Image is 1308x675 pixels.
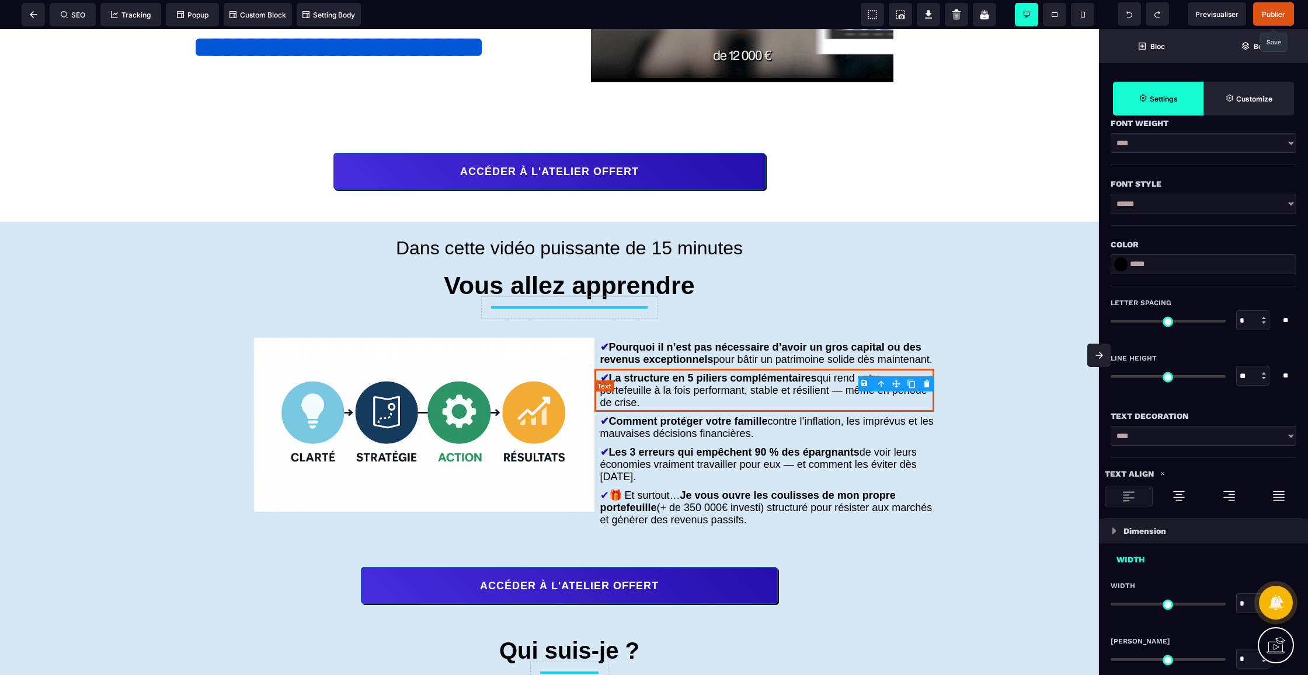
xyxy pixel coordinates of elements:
span: Screenshot [889,3,912,26]
h1: Qui suis-je ? [57,607,1081,636]
span: Publier [1262,10,1285,19]
div: Font Style [1111,177,1296,191]
span: Setting Body [302,11,355,19]
span: Width [1111,581,1135,590]
div: Width [1105,547,1302,566]
span: SEO [61,11,85,19]
img: loading [1160,471,1166,477]
div: Text Decoration [1111,409,1296,423]
text: pour bâtir un patrimoine solide dès maintenant. [594,309,935,340]
span: Previsualiser [1195,10,1239,19]
span: Popup [177,11,208,19]
b: Pourquoi il n’est pas nécessaire d’avoir un gros capital ou des revenus exceptionnels [600,312,924,336]
span: Settings [1113,82,1203,116]
b: Les 3 erreurs qui empêchent 90 % des épargnants [600,417,860,429]
span: Tracking [111,11,151,19]
button: ACCÉDER À L'ATELIER OFFERT [361,538,778,575]
text: qui rend votre portefeuille à la fois performant, stable et résilient — même en période de crise. [594,340,935,383]
span: [PERSON_NAME] [1111,636,1170,646]
button: ACCÉDER À L'ATELIER OFFERT [334,124,767,160]
img: loading [1122,489,1136,503]
span: View components [861,3,884,26]
strong: Settings [1150,95,1178,103]
strong: Customize [1236,95,1272,103]
span: Preview [1188,2,1246,26]
b: Je vous ouvre les coulisses de mon propre portefeuille [600,460,899,484]
span: Open Blocks [1099,29,1203,63]
span: Line Height [1111,354,1157,363]
img: loading [1112,527,1116,534]
img: loading [1222,489,1236,503]
p: Dimension [1123,524,1166,538]
b: La structure en 5 piliers complémentaires [600,343,817,355]
div: Font Weight [1111,116,1296,130]
text: contre l’inflation, les imprévus et les mauvaises décisions financières. [594,383,935,414]
img: loading [1172,489,1186,503]
span: Open Layer Manager [1203,29,1308,63]
strong: Bloc [1150,42,1165,51]
span: Custom Block [229,11,286,19]
strong: Body [1254,42,1271,51]
div: Color [1111,237,1296,251]
span: Open Style Manager [1203,82,1294,116]
b: Comment protéger votre famille [600,386,768,398]
h1: Vous allez apprendre [48,247,1090,271]
img: 3a61199fba75b4512c0e02ff60d27e39_ChatGPT_Image_18_aou%CC%82t_2025_a%CC%80_10_02_59.png [254,309,594,482]
span: Dans cette vidéo puissante de 15 minutes [396,208,743,229]
text: de voir leurs économies vraiment travailler pour eux — et comment les éviter dès [DATE]. [594,414,935,457]
img: loading [1272,489,1286,503]
text: 🎁 Et surtout… (+ de 350 000€ investi) structuré pour résister aux marchés et générer des revenus ... [594,457,935,500]
p: Text Align [1105,467,1154,481]
span: Letter Spacing [1111,298,1171,307]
